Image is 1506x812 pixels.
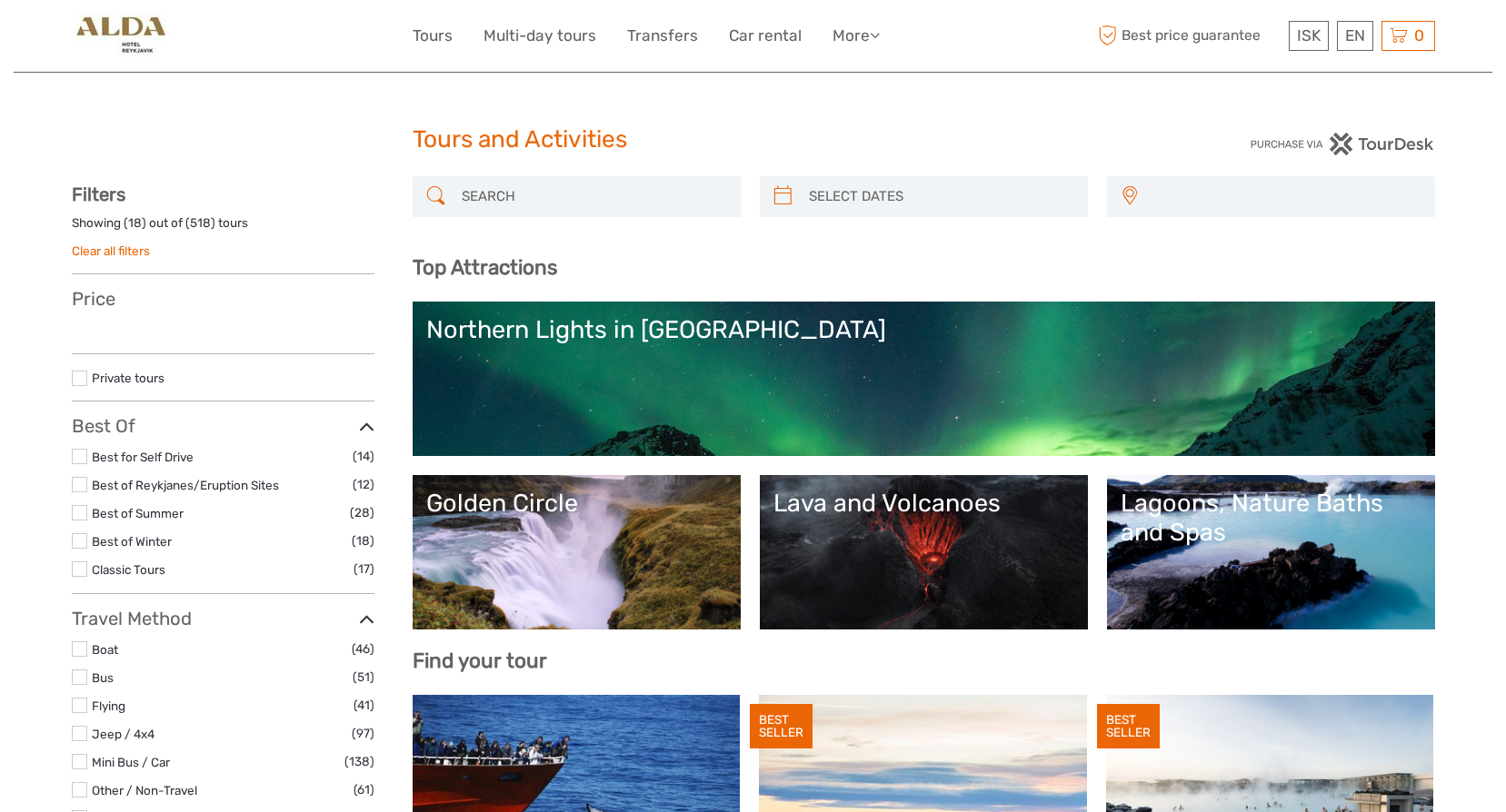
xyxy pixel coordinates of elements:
[353,667,374,688] span: (51)
[354,695,374,716] span: (41)
[1250,133,1434,155] img: PurchaseViaTourDesk.png
[92,698,125,713] a: Flying
[92,478,279,492] a: Best of Reykjanes/Eruption Sites
[352,723,374,744] span: (97)
[750,704,813,749] div: BEST SELLER
[72,183,125,205] strong: Filters
[1297,26,1321,45] span: ISK
[627,23,698,49] a: Transfers
[426,489,727,518] div: Golden Circle
[352,639,374,659] span: (46)
[350,502,374,523] span: (28)
[72,214,374,243] div: Showing ( ) out of ( ) tours
[352,530,374,551] span: (18)
[92,371,165,385] a: Private tours
[1411,26,1427,45] span: 0
[413,23,453,49] a: Tours
[92,783,197,797] a: Other / Non-Travel
[1097,704,1160,749] div: BEST SELLER
[426,315,1421,442] a: Northern Lights in [GEOGRAPHIC_DATA]
[92,506,184,520] a: Best of Summer
[413,255,557,280] b: Top Attractions
[353,446,374,467] span: (14)
[92,727,155,741] a: Jeep / 4x4
[484,23,596,49] a: Multi-day tours
[1121,489,1421,616] a: Lagoons, Nature Baths and Spas
[773,489,1074,518] div: Lava and Volcanoes
[354,779,374,800] span: (61)
[72,243,150,258] a: Clear all filters
[344,751,374,772] span: (138)
[92,534,172,549] a: Best of Winter
[72,415,374,437] h3: Best Of
[413,125,1094,154] h1: Tours and Activities
[802,181,1079,213] input: SELECT DATES
[92,755,170,769] a: Mini Bus / Car
[92,450,194,464] a: Best for Self Drive
[354,559,374,579] span: (17)
[72,288,374,310] h3: Price
[1121,489,1421,548] div: Lagoons, Nature Baths and Spas
[92,670,114,685] a: Bus
[426,315,1421,344] div: Northern Lights in [GEOGRAPHIC_DATA]
[833,23,880,49] a: More
[426,489,727,616] a: Golden Circle
[128,214,142,232] label: 18
[92,562,165,577] a: Classic Tours
[729,23,802,49] a: Car rental
[413,649,547,673] b: Find your tour
[454,181,732,213] input: SEARCH
[1094,21,1284,51] span: Best price guarantee
[1337,21,1373,51] div: EN
[72,14,169,58] img: 35-b105ef13-f109-4795-bb9f-516171ac12fd_logo_small.jpg
[190,214,211,232] label: 518
[773,489,1074,616] a: Lava and Volcanoes
[353,474,374,495] span: (12)
[92,642,118,657] a: Boat
[72,608,374,629] h3: Travel Method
